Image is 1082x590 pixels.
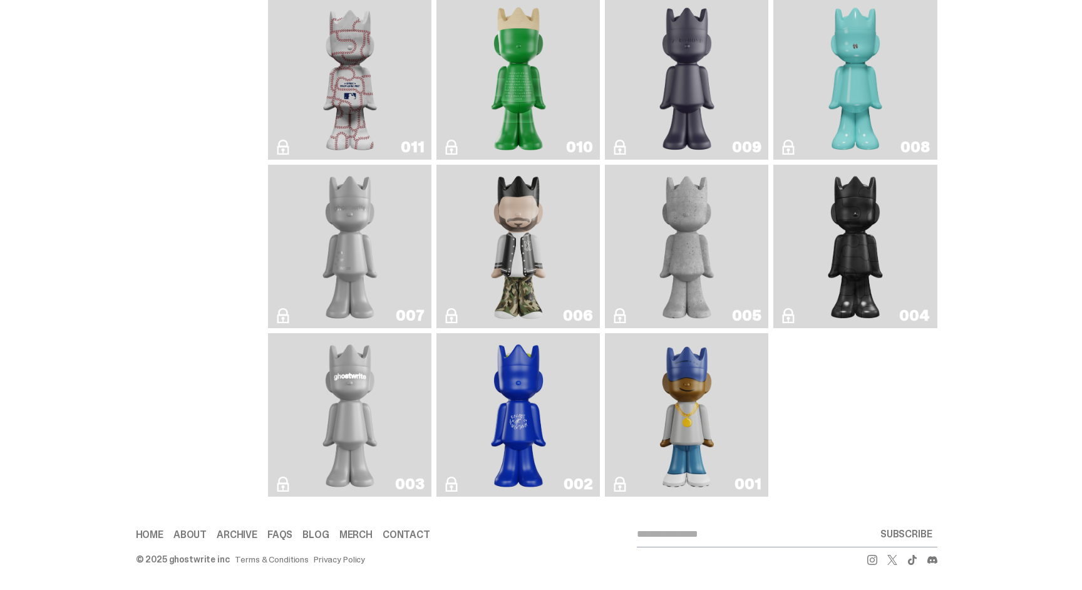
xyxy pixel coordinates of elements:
a: Robin [781,1,929,155]
a: JFG [444,1,592,155]
img: Eastside Golf [654,338,719,492]
a: About [173,530,207,540]
div: © 2025 ghostwrite inc [136,555,230,564]
a: Eastside Golf [612,338,761,492]
a: ghostwriter [276,338,424,492]
div: 010 [566,140,592,155]
a: Archive [217,530,257,540]
a: Home [136,530,163,540]
div: 001 [734,477,761,492]
a: FAQs [267,530,292,540]
a: Merch [339,530,373,540]
a: Contact [383,530,430,540]
a: ghost repose [276,170,424,323]
button: SUBSCRIBE [875,522,937,547]
a: Baseball [276,1,424,155]
div: 006 [563,308,592,323]
a: Privacy Policy [314,555,365,564]
div: 003 [395,477,424,492]
div: 009 [732,140,761,155]
img: JFG [485,1,552,155]
img: Toy Store [822,170,889,323]
div: 011 [401,140,424,155]
img: ghostwriter [317,338,383,492]
a: Terms & Conditions [235,555,309,564]
img: Amiri [485,170,552,323]
div: 005 [732,308,761,323]
a: Amiri [444,170,592,323]
img: ghost repose [317,170,383,323]
a: Blog [302,530,329,540]
img: Concrete [654,170,720,323]
div: 008 [900,140,929,155]
a: Toy Store [781,170,929,323]
img: Baseball [317,1,383,155]
div: 002 [564,477,592,492]
div: 004 [899,308,929,323]
img: Robin [822,1,889,155]
a: Zero Bond [612,1,761,155]
div: 007 [396,308,424,323]
img: Zero Bond [654,1,720,155]
a: Concrete [612,170,761,323]
a: Rocky's Matcha [444,338,592,492]
img: Rocky's Matcha [485,338,552,492]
